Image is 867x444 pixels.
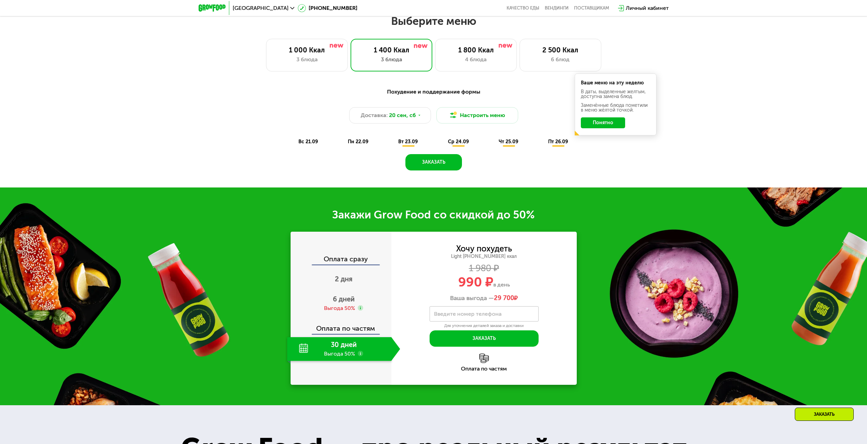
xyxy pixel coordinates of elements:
span: вт 23.09 [398,139,418,145]
span: 990 ₽ [458,274,493,290]
button: Заказать [430,330,539,347]
div: 3 блюда [273,55,341,64]
div: 2 500 Ккал [527,46,594,54]
div: 1 400 Ккал [358,46,425,54]
span: Доставка: [361,111,388,119]
h2: Выберите меню [22,14,845,28]
div: 1 980 ₽ [391,265,577,272]
div: поставщикам [574,5,609,11]
span: 20 сен, сб [389,111,416,119]
div: Оплата сразу [291,256,391,264]
label: Введите номер телефона [434,312,501,316]
div: Light [PHONE_NUMBER] ккал [391,253,577,260]
span: 29 700 [494,294,514,302]
div: 1 800 Ккал [442,46,510,54]
div: 1 000 Ккал [273,46,341,54]
a: [PHONE_NUMBER] [298,4,357,12]
a: Качество еды [507,5,539,11]
span: пн 22.09 [348,139,368,145]
button: Настроить меню [436,107,518,124]
div: Заменённые блюда пометили в меню жёлтой точкой. [581,103,650,113]
div: Личный кабинет [626,4,669,12]
button: Заказать [405,154,462,170]
div: Похудение и поддержание формы [232,88,635,96]
div: Оплата по частям [291,318,391,334]
div: Хочу похудеть [456,245,512,252]
div: В даты, выделенные желтым, доступна замена блюд. [581,89,650,99]
div: 3 блюда [358,55,425,64]
span: ₽ [494,295,518,302]
div: Выгода 50% [324,305,355,312]
div: Для уточнения деталей заказа и доставки [430,323,539,329]
div: Заказать [795,408,854,421]
span: чт 25.09 [499,139,518,145]
span: 6 дней [333,295,355,303]
span: вс 21.09 [298,139,318,145]
span: ср 24.09 [448,139,469,145]
div: 6 блюд [527,55,594,64]
div: Оплата по частям [391,366,577,372]
span: 2 дня [335,275,353,283]
span: [GEOGRAPHIC_DATA] [233,5,289,11]
button: Понятно [581,117,625,128]
div: Ваша выгода — [391,295,577,302]
span: в день [493,281,510,288]
span: пт 26.09 [548,139,568,145]
img: l6xcnZfty9opOoJh.png [479,353,489,363]
a: Вендинги [545,5,569,11]
div: 4 блюда [442,55,510,64]
div: Ваше меню на эту неделю [581,81,650,85]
